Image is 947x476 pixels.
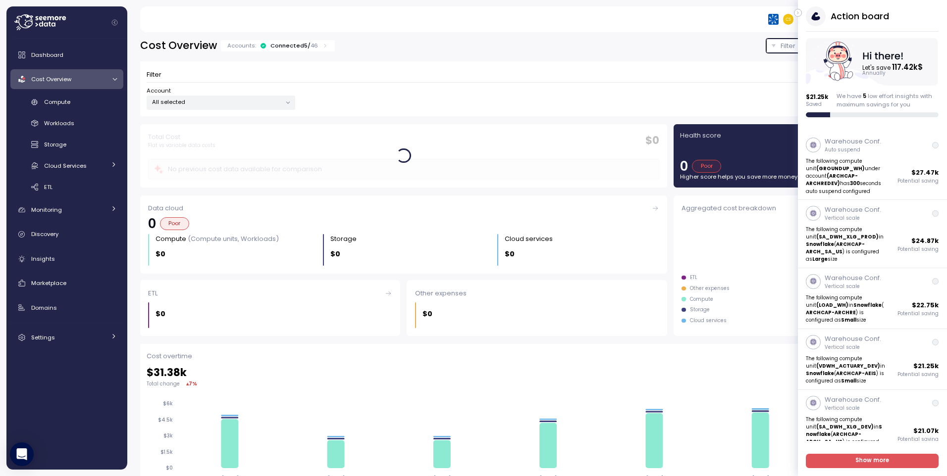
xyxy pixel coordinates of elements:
a: Cloud Services [10,157,123,174]
span: ETL [44,183,53,191]
a: Warehouse Conf.Auto suspendThe following compute unit(GROUNDUP_WH)under account(ARCHCAP-ARCHREDEV... [798,132,947,200]
div: ETL [148,288,392,298]
span: Cloud Services [44,162,87,170]
a: Discovery [10,225,123,244]
p: $ 21.07k [914,426,939,436]
a: Storage [10,137,123,153]
p: $0 [156,248,165,260]
a: ETL [10,179,123,195]
a: Settings [10,328,123,347]
p: $0 [422,308,432,320]
span: Workloads [44,119,74,127]
a: Warehouse Conf.Vertical scaleThe following compute unit(LOAD_WH)inSnowflake(ARCHCAP-ARCHRE) is co... [798,268,947,329]
p: The following compute unit under account has seconds auto suspend configured [806,157,886,195]
div: Connected 5 / [270,42,318,49]
div: ETL [690,274,697,281]
a: Cost Overview [10,69,123,89]
strong: Snowflake [854,302,882,308]
img: 30f31bb3582bac9e5ca6f973bf708204 [783,14,793,24]
p: Filter [781,41,795,51]
p: Auto suspend [825,146,881,153]
div: Other expenses [690,285,730,292]
div: Cloud services [690,317,727,324]
a: Warehouse Conf.Vertical scaleThe following compute unit(VDWH_ACTUARY_DEV)inSnowflake(ARCHCAP-AEIS... [798,329,947,390]
div: We have low effort insights with maximum savings for you [837,92,939,108]
a: Data cloud0PoorCompute (Compute units, Workloads)$0Storage $0Cloud services $0 [140,195,667,274]
strong: (SA_DWH_XLG_PROD) [817,234,879,240]
label: Account [147,87,171,95]
div: Compute [690,296,713,303]
a: Domains [10,298,123,318]
strong: Small [842,378,857,384]
p: The following compute unit in ( ) is configured as size [806,294,886,324]
strong: Large [813,256,828,262]
strong: 300 [850,180,860,187]
p: 0 [148,217,156,230]
text: Let's save [863,62,924,72]
p: $0 [505,248,515,260]
strong: (VDWH_ACTUARY_DEV) [817,363,881,369]
a: Show more [806,454,939,468]
p: (Compute units, Workloads) [188,234,279,243]
tspan: $6k [163,400,173,407]
strong: (LOAD_WH) [817,302,849,308]
p: $0 [156,308,165,320]
div: Open Intercom Messenger [10,442,34,466]
div: Compute [156,234,279,244]
p: Potential saving [898,371,939,378]
p: Warehouse Conf. [825,205,881,215]
a: Dashboard [10,45,123,65]
strong: ARCHCAP-ARCH_SA_US [806,431,862,445]
button: Collapse navigation [108,19,121,26]
div: ▴ [186,380,197,387]
tspan: 117.42k $ [893,62,924,72]
p: 0 [680,160,688,173]
span: Compute [44,98,70,106]
div: Poor [160,217,189,230]
span: Monitoring [31,206,62,214]
p: Filter [147,70,161,80]
tspan: $4.5k [158,417,173,423]
p: Total change [147,381,180,387]
strong: (ARCHCAP-ARCHREDEV) [806,173,858,187]
div: Storage [330,234,357,244]
a: Workloads [10,115,123,132]
p: Vertical scale [825,283,881,290]
div: Aggregated cost breakdown [682,203,926,213]
tspan: $0 [166,465,173,471]
h2: Cost Overview [140,39,217,53]
tspan: $3k [163,432,173,439]
a: Warehouse Conf.Vertical scaleThe following compute unit(SA_DWH_XLG_DEV)inSnowflake(ARCHCAP-ARCH_S... [798,390,947,458]
p: Cost overtime [147,351,192,361]
span: Storage [44,141,66,148]
p: Warehouse Conf. [825,334,881,344]
a: Monitoring [10,200,123,220]
strong: Snowflake [806,424,883,437]
button: Filter [766,39,823,53]
p: The following compute unit in ( ) is configured as size [806,416,886,453]
p: Vertical scale [825,215,881,222]
span: 5 [863,92,866,100]
span: Domains [31,304,57,312]
p: $ 24.87k [912,236,939,246]
p: The following compute unit in ( ) is configured as size [806,355,886,384]
span: Insights [31,255,55,263]
p: 46 [311,42,318,49]
strong: (SA_DWH_XLG_DEV) [817,424,874,430]
a: Warehouse Conf.Vertical scaleThe following compute unit(SA_DWH_XLG_PROD)inSnowflake(ARCHCAP-ARCH_... [798,200,947,268]
span: Settings [31,333,55,341]
div: Other expenses [415,288,659,298]
span: Show more [856,454,890,468]
div: 7 % [189,380,197,387]
div: Data cloud [148,203,659,213]
a: Marketplace [10,273,123,293]
span: Cost Overview [31,75,71,83]
div: Accounts:Connected5/46 [221,40,335,51]
p: Potential saving [898,436,939,443]
span: Marketplace [31,279,66,287]
p: Accounts: [227,42,256,49]
p: The following compute unit in ( ) is configured as size [806,226,886,263]
p: Higher score helps you save more money [680,173,928,181]
div: Storage [690,306,710,313]
strong: ARCHCAP-AEIS [837,370,877,377]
